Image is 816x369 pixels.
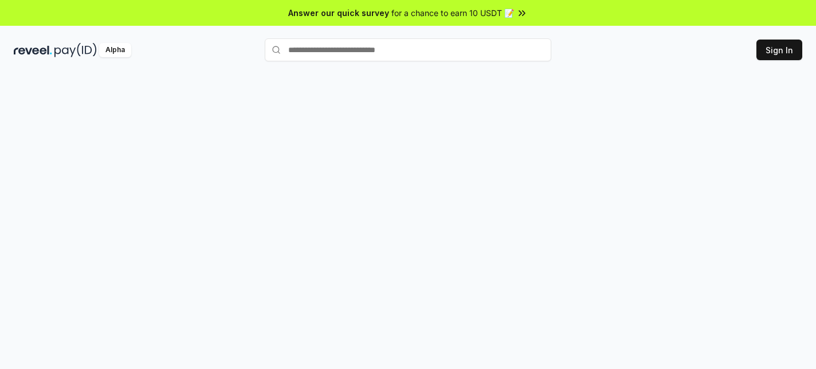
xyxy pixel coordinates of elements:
span: for a chance to earn 10 USDT 📝 [391,7,514,19]
span: Answer our quick survey [288,7,389,19]
img: reveel_dark [14,43,52,57]
button: Sign In [756,40,802,60]
div: Alpha [99,43,131,57]
img: pay_id [54,43,97,57]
